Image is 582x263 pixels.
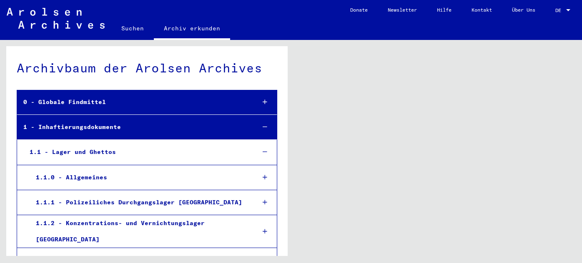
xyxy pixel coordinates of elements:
[30,215,249,248] div: 1.1.2 - Konzentrations- und Vernichtungslager [GEOGRAPHIC_DATA]
[17,59,277,77] div: Archivbaum der Arolsen Archives
[17,94,248,110] div: 0 - Globale Findmittel
[23,144,248,160] div: 1.1 - Lager und Ghettos
[7,8,105,29] img: Arolsen_neg.svg
[30,169,249,186] div: 1.1.0 - Allgemeines
[30,194,249,211] div: 1.1.1 - Polizeiliches Durchgangslager [GEOGRAPHIC_DATA]
[154,18,230,40] a: Archiv erkunden
[111,18,154,38] a: Suchen
[555,7,564,13] span: DE
[17,119,248,135] div: 1 - Inhaftierungsdokumente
